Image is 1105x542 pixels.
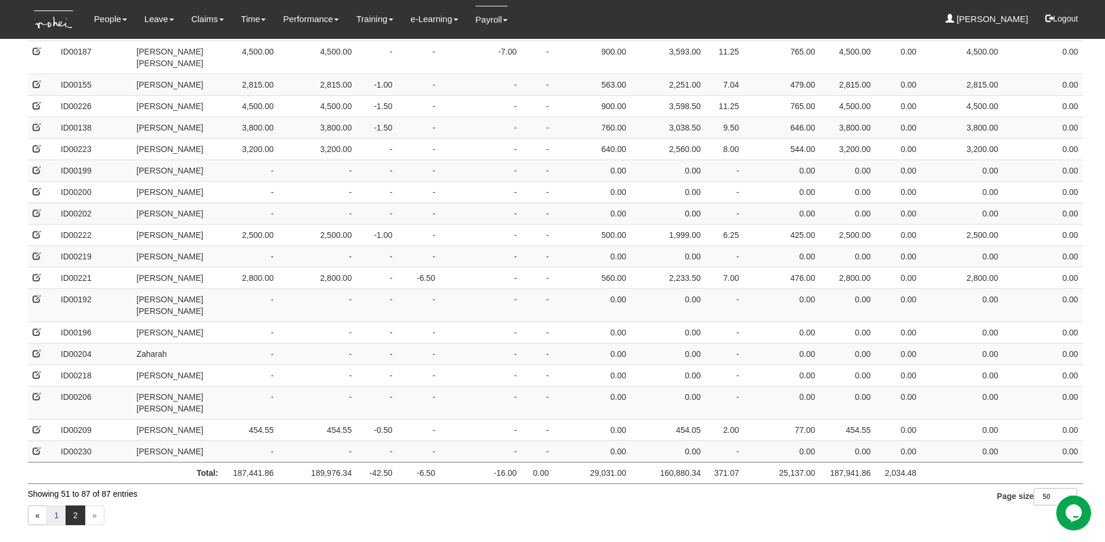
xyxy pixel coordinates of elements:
td: 2,560.00 [631,138,705,160]
td: ID00206 [56,386,132,419]
td: 0.00 [744,321,820,343]
td: - [223,181,278,203]
td: ID00138 [56,117,132,138]
td: -0.50 [356,419,397,440]
td: - [440,203,521,224]
td: - [278,386,357,419]
td: 0.00 [921,386,1003,419]
td: 0.00 [631,343,705,364]
td: 0.00 [553,343,631,364]
td: 563.00 [553,74,631,95]
td: 11.25 [705,95,744,117]
td: 8.00 [705,138,744,160]
td: 2,251.00 [631,74,705,95]
td: - [397,160,440,181]
td: - [521,245,553,267]
td: - [440,386,521,419]
td: - [278,440,357,462]
td: - [521,224,553,245]
td: 0.00 [921,203,1003,224]
td: 425.00 [744,224,820,245]
td: 0.00 [921,288,1003,321]
td: ID00192 [56,288,132,321]
td: 0.00 [875,138,921,160]
td: 3,038.50 [631,117,705,138]
td: -1.50 [356,117,397,138]
td: 454.55 [820,419,875,440]
td: 0.00 [875,74,921,95]
td: 0.00 [744,343,820,364]
td: 2,500.00 [223,224,278,245]
select: Page size [1034,488,1077,505]
td: 7.04 [705,74,744,95]
td: - [223,364,278,386]
button: Logout [1037,5,1086,32]
a: Leave [144,6,174,32]
td: 0.00 [921,343,1003,364]
td: ID00204 [56,343,132,364]
td: 454.55 [223,419,278,440]
td: 0.00 [820,321,875,343]
td: 0.00 [1003,41,1083,74]
td: 9.50 [705,117,744,138]
a: Claims [191,6,224,32]
td: [PERSON_NAME] [PERSON_NAME] [132,288,223,321]
td: [PERSON_NAME] [132,181,223,203]
td: 0.00 [875,181,921,203]
td: 0.00 [875,203,921,224]
td: - [397,386,440,419]
td: - [397,321,440,343]
a: Training [356,6,393,32]
td: 77.00 [744,419,820,440]
td: 3,800.00 [278,117,357,138]
td: ID00222 [56,224,132,245]
td: 0.00 [875,386,921,419]
td: 0.00 [820,288,875,321]
td: [PERSON_NAME] [132,74,223,95]
td: 0.00 [875,419,921,440]
a: « [28,505,48,525]
td: 0.00 [1003,74,1083,95]
td: [PERSON_NAME] [132,160,223,181]
td: - [356,321,397,343]
td: 0.00 [1003,117,1083,138]
td: - [440,288,521,321]
td: 0.00 [820,386,875,419]
td: 0.00 [553,386,631,419]
td: - [705,181,744,203]
td: ID00223 [56,138,132,160]
td: 0.00 [1003,245,1083,267]
td: - [521,419,553,440]
td: 2,800.00 [278,267,357,288]
td: - [440,364,521,386]
label: Page size [997,488,1078,505]
td: - [440,160,521,181]
td: - [278,343,357,364]
td: 3,200.00 [921,138,1003,160]
td: 0.00 [820,343,875,364]
td: - [356,267,397,288]
td: 2,815.00 [921,74,1003,95]
td: 0.00 [553,288,631,321]
td: 0.00 [921,419,1003,440]
td: 0.00 [1003,138,1083,160]
td: - [521,364,553,386]
a: Payroll [476,6,508,33]
td: 560.00 [553,267,631,288]
td: 2,815.00 [278,74,357,95]
td: - [223,288,278,321]
td: ID00218 [56,364,132,386]
td: 646.00 [744,117,820,138]
a: [PERSON_NAME] [945,6,1028,32]
td: 0.00 [820,181,875,203]
td: - [705,203,744,224]
td: 0.00 [1003,160,1083,181]
td: - [521,138,553,160]
td: 2,500.00 [820,224,875,245]
td: - [521,117,553,138]
td: - [356,343,397,364]
td: 0.00 [1003,203,1083,224]
td: - [356,440,397,462]
td: 0.00 [820,203,875,224]
td: - [440,321,521,343]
